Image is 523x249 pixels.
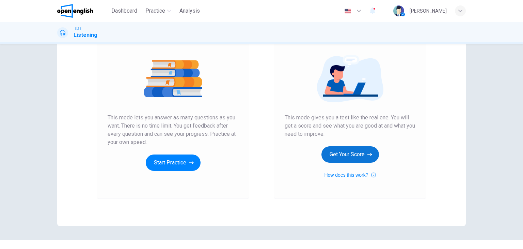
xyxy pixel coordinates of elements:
img: Profile picture [393,5,404,16]
button: Dashboard [109,5,140,17]
span: Practice [145,7,165,15]
h1: Listening [74,31,97,39]
a: OpenEnglish logo [57,4,109,18]
button: Start Practice [146,155,201,171]
span: Dashboard [111,7,137,15]
button: Practice [143,5,174,17]
button: How does this work? [324,171,376,179]
span: This mode gives you a test like the real one. You will get a score and see what you are good at a... [285,114,415,138]
span: IELTS [74,26,81,31]
img: OpenEnglish logo [57,4,93,18]
img: en [344,9,352,14]
span: Analysis [179,7,200,15]
span: This mode lets you answer as many questions as you want. There is no time limit. You get feedback... [108,114,238,146]
button: Analysis [177,5,203,17]
button: Get Your Score [321,146,379,163]
div: [PERSON_NAME] [410,7,447,15]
